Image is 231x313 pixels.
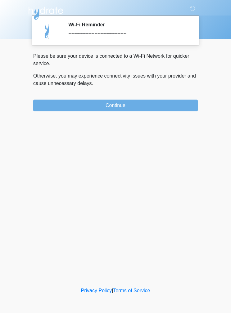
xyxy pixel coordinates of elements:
[33,100,198,111] button: Continue
[81,288,112,293] a: Privacy Policy
[38,22,57,40] img: Agent Avatar
[92,81,93,86] span: .
[113,288,150,293] a: Terms of Service
[68,30,188,38] div: ~~~~~~~~~~~~~~~~~~~~
[33,72,198,87] p: Otherwise, you may experience connectivity issues with your provider and cause unnecessary delays
[27,5,64,20] img: Hydrate IV Bar - Flagstaff Logo
[112,288,113,293] a: |
[33,52,198,67] p: Please be sure your device is connected to a Wi-Fi Network for quicker service.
